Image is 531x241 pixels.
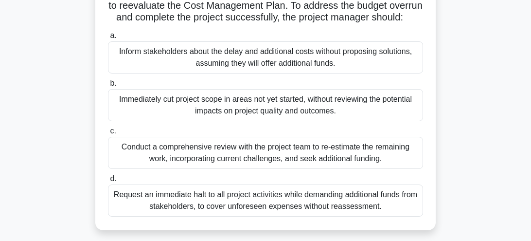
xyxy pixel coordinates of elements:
[110,127,116,135] span: c.
[108,137,423,169] div: Conduct a comprehensive review with the project team to re-estimate the remaining work, incorpora...
[110,79,116,87] span: b.
[108,185,423,217] div: Request an immediate halt to all project activities while demanding additional funds from stakeho...
[110,174,116,183] span: d.
[110,31,116,39] span: a.
[108,89,423,121] div: Immediately cut project scope in areas not yet started, without reviewing the potential impacts o...
[108,41,423,74] div: Inform stakeholders about the delay and additional costs without proposing solutions, assuming th...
